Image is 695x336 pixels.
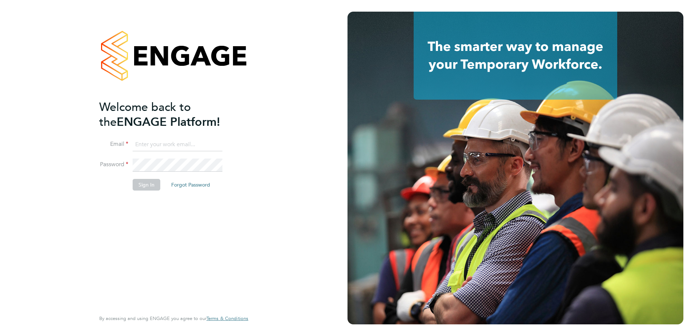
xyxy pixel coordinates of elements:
[99,161,128,168] label: Password
[99,315,248,321] span: By accessing and using ENGAGE you agree to our
[99,100,191,129] span: Welcome back to the
[99,100,241,129] h2: ENGAGE Platform!
[165,179,216,191] button: Forgot Password
[133,179,160,191] button: Sign In
[133,138,222,151] input: Enter your work email...
[206,316,248,321] a: Terms & Conditions
[99,140,128,148] label: Email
